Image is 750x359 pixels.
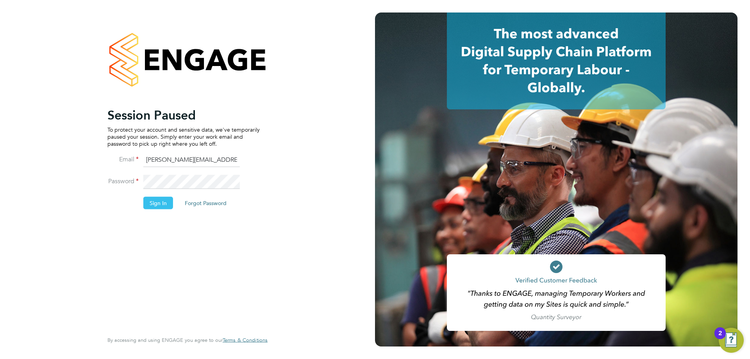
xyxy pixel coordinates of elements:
button: Open Resource Center, 2 new notifications [719,328,744,353]
button: Forgot Password [179,196,233,209]
input: Enter your work email... [143,153,240,167]
button: Sign In [143,196,173,209]
span: By accessing and using ENGAGE you agree to our [107,337,268,343]
h2: Session Paused [107,107,260,123]
label: Email [107,155,139,163]
a: Terms & Conditions [223,337,268,343]
p: To protect your account and sensitive data, we've temporarily paused your session. Simply enter y... [107,126,260,147]
label: Password [107,177,139,185]
div: 2 [718,333,722,343]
